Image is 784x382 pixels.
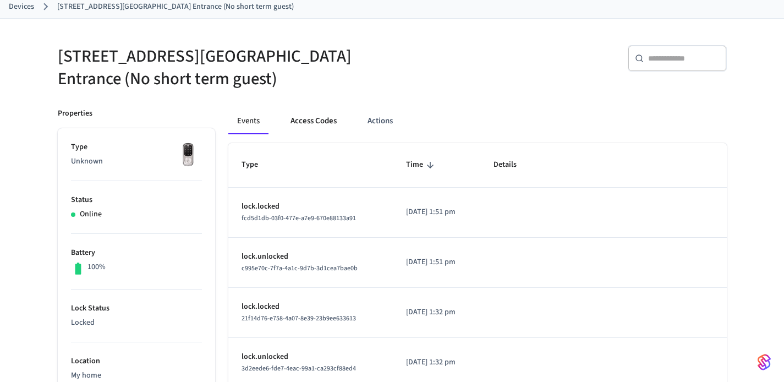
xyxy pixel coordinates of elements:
p: lock.locked [242,201,380,212]
p: Battery [71,247,202,259]
p: Location [71,356,202,367]
span: Type [242,156,272,173]
p: Locked [71,317,202,329]
p: Type [71,141,202,153]
p: 100% [87,261,106,273]
h5: [STREET_ADDRESS][GEOGRAPHIC_DATA] Entrance (No short term guest) [58,45,386,90]
p: My home [71,370,202,381]
p: Status [71,194,202,206]
p: Online [80,209,102,220]
button: Events [228,108,268,134]
p: lock.unlocked [242,251,380,263]
span: 3d2eede6-fde7-4eac-99a1-ca293cf88ed4 [242,364,356,373]
a: Devices [9,1,34,13]
button: Actions [359,108,402,134]
span: 21f14d76-e758-4a07-8e39-23b9ee633613 [242,314,356,323]
button: Access Codes [282,108,346,134]
p: [DATE] 1:32 pm [406,307,467,318]
div: ant example [228,108,727,134]
a: [STREET_ADDRESS][GEOGRAPHIC_DATA] Entrance (No short term guest) [57,1,294,13]
p: lock.locked [242,301,380,313]
span: Details [494,156,531,173]
img: SeamLogoGradient.69752ec5.svg [758,353,771,371]
p: lock.unlocked [242,351,380,363]
p: Unknown [71,156,202,167]
span: fcd5d1db-03f0-477e-a7e9-670e88133a91 [242,214,356,223]
p: [DATE] 1:51 pm [406,206,467,218]
span: c995e70c-7f7a-4a1c-9d7b-3d1cea7bae0b [242,264,358,273]
p: [DATE] 1:51 pm [406,257,467,268]
img: Yale Assure Touchscreen Wifi Smart Lock, Satin Nickel, Front [174,141,202,169]
p: Properties [58,108,92,119]
p: Lock Status [71,303,202,314]
p: [DATE] 1:32 pm [406,357,467,368]
span: Time [406,156,437,173]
